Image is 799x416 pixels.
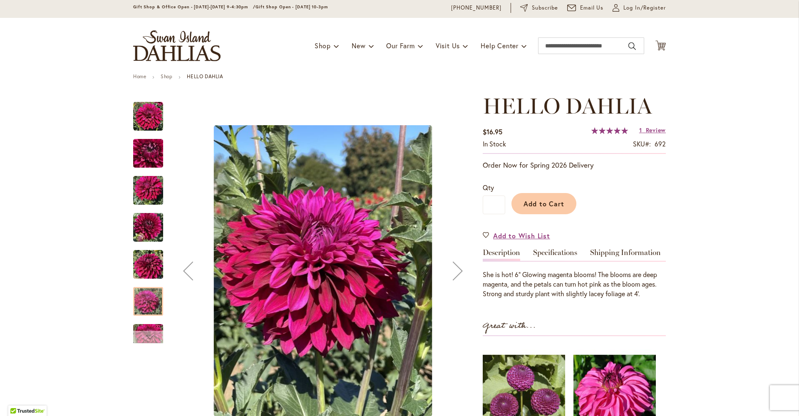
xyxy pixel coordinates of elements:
strong: SKU [633,139,651,148]
a: Subscribe [520,4,558,12]
span: $16.95 [483,127,502,136]
span: Add to Cart [524,199,565,208]
img: Hello Dahlia [133,208,163,248]
img: Hello Dahlia [133,245,163,285]
strong: HELLO DAHLIA [187,73,223,79]
div: Hello Dahlia [133,94,171,131]
a: [PHONE_NUMBER] [451,4,501,12]
div: 100% [591,127,628,134]
div: Next [133,331,163,343]
a: store logo [133,30,221,61]
div: Availability [483,139,506,149]
p: She is hot! 6” Glowing magenta blooms! The blooms are deep magenta, and the petals can turn hot p... [483,270,666,299]
div: Hello Dahlia [133,131,171,168]
span: New [352,41,365,50]
a: 1 Review [639,126,666,134]
span: Qty [483,183,494,192]
p: Order Now for Spring 2026 Delivery [483,160,666,170]
span: Email Us [580,4,604,12]
div: Hello Dahlia [133,242,171,279]
span: HELLO DAHLIA [483,93,652,119]
a: Specifications [533,249,577,261]
a: Email Us [567,4,604,12]
span: Shop [315,41,331,50]
img: Hello Dahlia [133,171,163,210]
span: Review [646,126,666,134]
div: 692 [655,139,666,149]
span: Our Farm [386,41,414,50]
span: Log In/Register [623,4,666,12]
strong: Great with... [483,319,536,333]
a: Shipping Information [590,249,661,261]
a: Log In/Register [613,4,666,12]
span: Gift Shop Open - [DATE] 10-3pm [256,4,328,10]
div: Detailed Product Info [483,249,666,299]
a: Description [483,249,520,261]
a: Home [133,73,146,79]
img: Hello Dahlia [133,102,163,131]
span: Add to Wish List [493,231,550,240]
span: Help Center [481,41,519,50]
div: Hello Dahlia [133,168,171,205]
a: Add to Wish List [483,231,550,240]
div: Hello Dahlia [133,279,171,316]
div: Hello Dahlia [133,205,171,242]
button: Add to Cart [511,193,576,214]
div: Hello Dahlia [133,316,163,353]
a: Shop [161,73,172,79]
span: Visit Us [436,41,460,50]
iframe: Launch Accessibility Center [6,386,30,410]
span: Subscribe [532,4,558,12]
span: 1 [639,126,642,134]
img: Hello Dahlia [133,134,163,173]
span: In stock [483,139,506,148]
span: Gift Shop & Office Open - [DATE]-[DATE] 9-4:30pm / [133,4,256,10]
